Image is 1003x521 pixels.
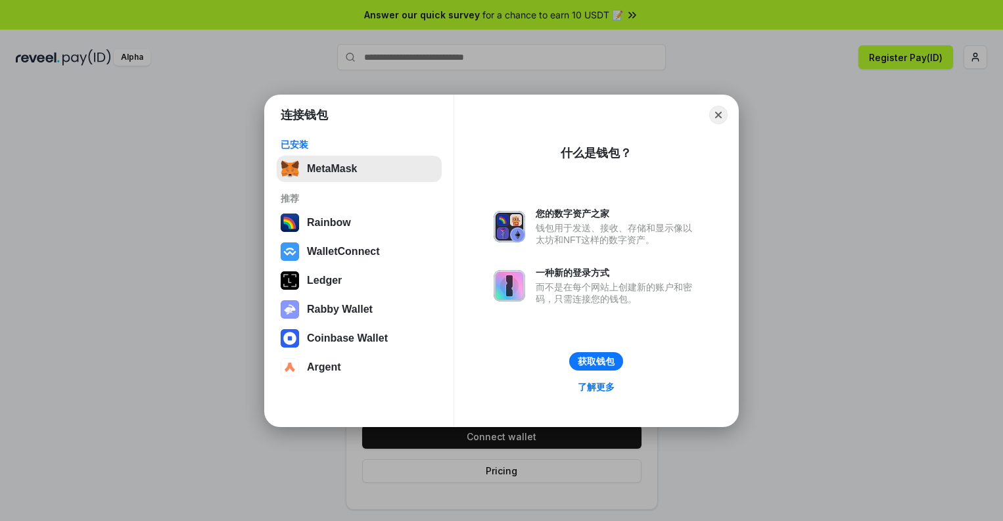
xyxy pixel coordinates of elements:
div: 获取钱包 [578,355,615,367]
img: svg+xml,%3Csvg%20xmlns%3D%22http%3A%2F%2Fwww.w3.org%2F2000%2Fsvg%22%20fill%3D%22none%22%20viewBox... [494,211,525,242]
div: 已安装 [281,139,438,150]
div: Rainbow [307,217,351,229]
div: Ledger [307,275,342,286]
div: 一种新的登录方式 [536,267,699,279]
img: svg+xml,%3Csvg%20xmlns%3D%22http%3A%2F%2Fwww.w3.org%2F2000%2Fsvg%22%20width%3D%2228%22%20height%3... [281,271,299,290]
div: 您的数字资产之家 [536,208,699,219]
div: Coinbase Wallet [307,332,388,344]
div: 了解更多 [578,381,615,393]
div: MetaMask [307,163,357,175]
img: svg+xml,%3Csvg%20width%3D%22120%22%20height%3D%22120%22%20viewBox%3D%220%200%20120%20120%22%20fil... [281,214,299,232]
img: svg+xml,%3Csvg%20width%3D%2228%22%20height%3D%2228%22%20viewBox%3D%220%200%2028%2028%22%20fill%3D... [281,329,299,348]
div: 什么是钱包？ [561,145,632,161]
h1: 连接钱包 [281,107,328,123]
button: WalletConnect [277,238,442,265]
div: 而不是在每个网站上创建新的账户和密码，只需连接您的钱包。 [536,281,699,305]
div: Argent [307,361,341,373]
button: Argent [277,354,442,380]
button: Ledger [277,267,442,294]
button: Rabby Wallet [277,296,442,323]
div: 推荐 [281,193,438,204]
button: Close [709,106,728,124]
div: 钱包用于发送、接收、存储和显示像以太坊和NFT这样的数字资产。 [536,222,699,246]
button: Coinbase Wallet [277,325,442,351]
button: 获取钱包 [569,352,623,371]
a: 了解更多 [570,378,622,396]
img: svg+xml,%3Csvg%20xmlns%3D%22http%3A%2F%2Fwww.w3.org%2F2000%2Fsvg%22%20fill%3D%22none%22%20viewBox... [281,300,299,319]
button: MetaMask [277,156,442,182]
button: Rainbow [277,210,442,236]
div: WalletConnect [307,246,380,258]
img: svg+xml,%3Csvg%20width%3D%2228%22%20height%3D%2228%22%20viewBox%3D%220%200%2028%2028%22%20fill%3D... [281,242,299,261]
div: Rabby Wallet [307,304,373,315]
img: svg+xml,%3Csvg%20width%3D%2228%22%20height%3D%2228%22%20viewBox%3D%220%200%2028%2028%22%20fill%3D... [281,358,299,376]
img: svg+xml,%3Csvg%20fill%3D%22none%22%20height%3D%2233%22%20viewBox%3D%220%200%2035%2033%22%20width%... [281,160,299,178]
img: svg+xml,%3Csvg%20xmlns%3D%22http%3A%2F%2Fwww.w3.org%2F2000%2Fsvg%22%20fill%3D%22none%22%20viewBox... [494,270,525,302]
